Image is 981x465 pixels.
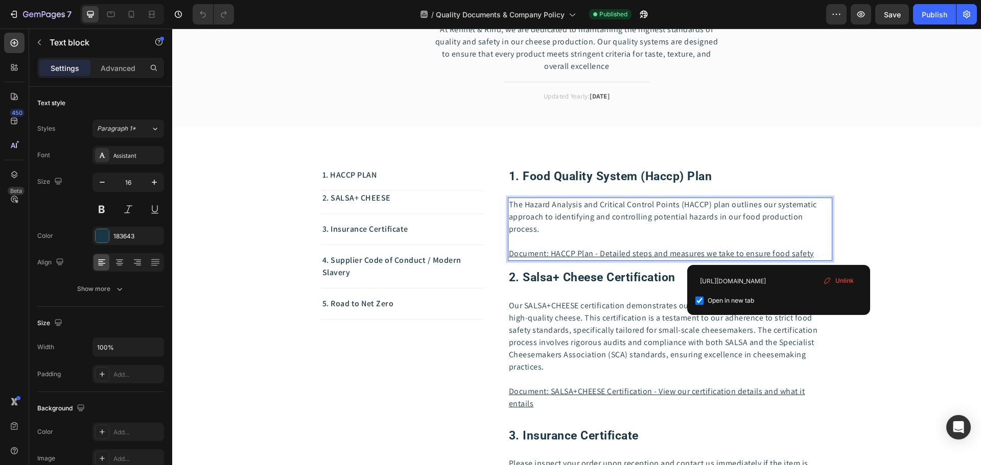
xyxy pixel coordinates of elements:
p: 4. Supplier Code of Conduct / Modern Slavery [150,226,310,250]
span: / [431,9,434,20]
button: Show more [37,280,164,298]
button: Paragraph 1* [92,119,164,138]
p: Updated Yearly: [260,63,549,73]
p: 3. Insurance Certificate [150,194,310,207]
div: Align [37,256,66,270]
button: 7 [4,4,76,25]
div: Styles [37,124,55,133]
h2: 2. salsa+ cheese certification [336,240,660,258]
p: The Hazard Analysis and Critical Control Points (HACCP) plan outlines our systematic approach to ... [337,170,659,207]
div: Rich Text Editor. Editing area: main [336,169,660,232]
a: Document: HACCP Plan - Detailed steps and measures we take to ensure food safety [337,219,642,230]
div: 450 [10,109,25,117]
h2: 1. food quality system (haccp) plan [336,139,660,157]
button: Publish [913,4,956,25]
div: 183643 [113,232,161,241]
span: Save [884,10,901,19]
h2: 3. insurance certificate [336,399,660,416]
div: Undo/Redo [193,4,234,25]
span: Quality Documents & Company Policy [436,9,565,20]
div: Background [37,402,87,415]
div: Beta [8,187,25,195]
span: Open in new tab [708,295,754,307]
div: Color [37,427,53,436]
span: Published [599,10,627,19]
strong: [DATE] [417,63,437,72]
button: Save [875,4,909,25]
div: Open Intercom Messenger [946,415,971,439]
div: Add... [113,428,161,437]
p: Text block [50,36,136,48]
p: Our SALSA+CHEESE certification demonstrates our commitment to producing safe and high-quality che... [337,271,659,345]
div: Color [37,231,53,240]
div: Add... [113,454,161,463]
p: Settings [51,63,79,74]
div: Assistant [113,151,161,160]
p: 7 [67,8,72,20]
div: Text style [37,99,65,108]
div: Font [37,151,50,160]
p: 1. HACCP PLAN [150,140,310,153]
iframe: Design area [172,29,981,465]
div: Size [37,175,64,189]
div: Image [37,454,55,463]
div: Width [37,342,54,352]
div: Add... [113,370,161,379]
div: Show more [77,284,125,294]
div: Padding [37,370,61,379]
span: Unlink [835,276,854,285]
div: Size [37,316,64,330]
p: Advanced [101,63,135,74]
input: Auto [93,338,163,356]
p: 5. Road to Net Zero [150,269,310,281]
a: Document: SALSA+CHEESE Certification - View our certification details and what it entails [337,357,633,380]
div: Publish [922,9,947,20]
span: Paragraph 1* [97,124,136,133]
input: Paste link here [695,273,862,289]
p: 2. SALSA+ CHEESE [150,163,310,176]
